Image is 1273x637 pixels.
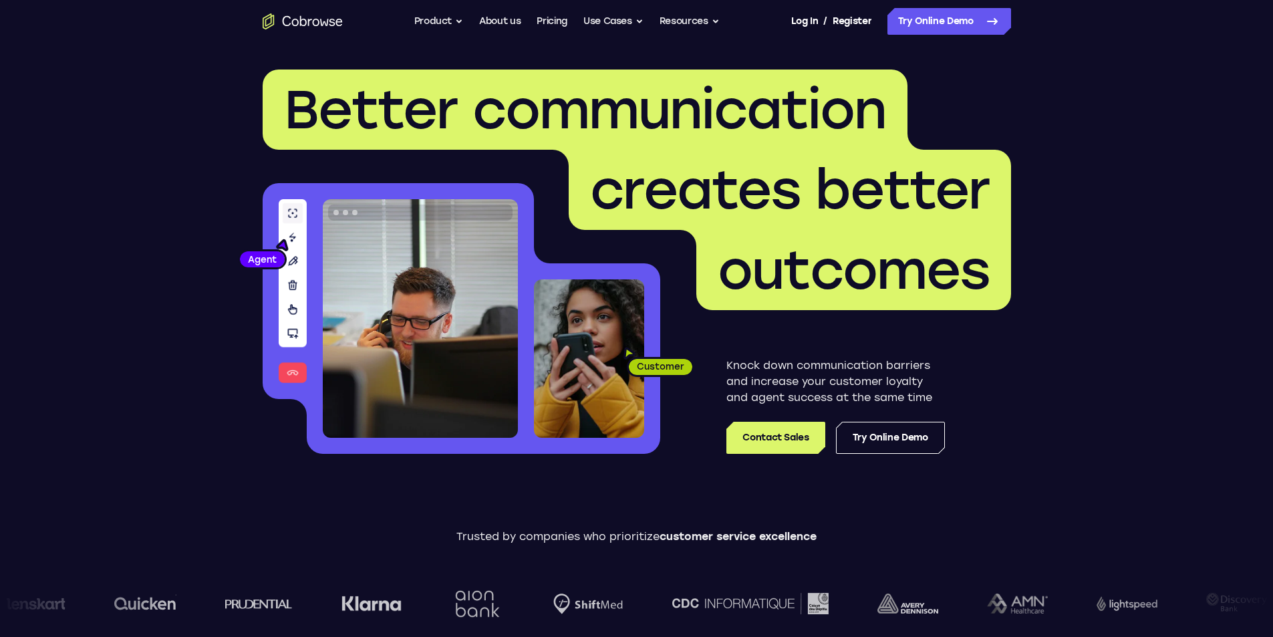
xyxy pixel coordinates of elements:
button: Use Cases [583,8,644,35]
a: Contact Sales [726,422,825,454]
a: About us [479,8,521,35]
img: AMN Healthcare [978,594,1039,614]
img: A customer support agent talking on the phone [323,199,518,438]
a: Register [833,8,871,35]
img: prudential [217,598,284,609]
img: Aion Bank [442,577,496,631]
img: Shiftmed [545,594,614,614]
img: Klarna [333,596,393,612]
a: Go to the home page [263,13,343,29]
a: Log In [791,8,818,35]
span: customer service excellence [660,530,817,543]
button: Product [414,8,464,35]
img: CDC Informatique [664,593,820,614]
a: Try Online Demo [887,8,1011,35]
span: creates better [590,158,990,222]
a: Pricing [537,8,567,35]
span: Better communication [284,78,886,142]
img: Lightspeed [1088,596,1149,610]
p: Knock down communication barriers and increase your customer loyalty and agent success at the sam... [726,358,945,406]
img: A customer holding their phone [534,279,644,438]
span: outcomes [718,238,990,302]
button: Resources [660,8,720,35]
a: Try Online Demo [836,422,945,454]
span: / [823,13,827,29]
img: avery-dennison [869,594,930,614]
